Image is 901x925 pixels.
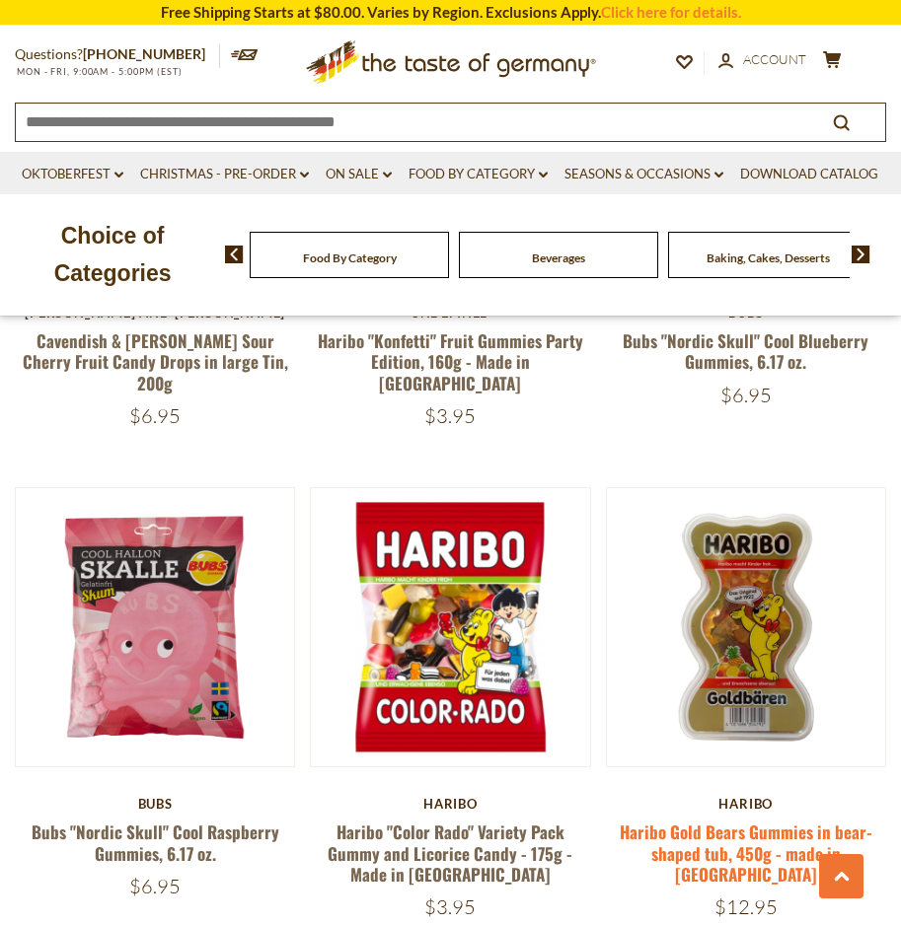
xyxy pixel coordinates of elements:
[424,403,476,428] span: $3.95
[707,250,830,265] a: Baking, Cakes, Desserts
[532,250,585,265] a: Beverages
[311,488,589,766] img: Haribo "Color Rado" Variety Pack Gummy and Licorice Candy - 175g - Made in Germany
[23,328,288,395] a: Cavendish & [PERSON_NAME] Sour Cherry Fruit Candy Drops in large Tin, 200g
[714,894,778,919] span: $12.95
[720,383,772,407] span: $6.95
[310,796,590,812] div: Haribo
[620,819,872,887] a: Haribo Gold Bears Gummies in bear-shaped tub, 450g - made in [GEOGRAPHIC_DATA]
[326,164,392,185] a: On Sale
[140,164,309,185] a: Christmas - PRE-ORDER
[129,403,181,428] span: $6.95
[83,45,205,62] a: [PHONE_NUMBER]
[32,819,279,865] a: Bubs "Nordic Skull" Cool Raspberry Gummies, 6.17 oz.
[15,796,295,812] div: Bubs
[740,164,878,185] a: Download Catalog
[564,164,723,185] a: Seasons & Occasions
[607,488,885,766] img: Haribo Gold Bears Gummies in bear-shaped tub, 450g - made in Germany
[225,246,244,263] img: previous arrow
[623,328,868,374] a: Bubs "Nordic Skull" Cool Blueberry Gummies, 6.17 oz.
[318,328,583,395] a: Haribo "Konfetti" Fruit Gummies Party Edition, 160g - Made in [GEOGRAPHIC_DATA]
[328,819,572,887] a: Haribo "Color Rado" Variety Pack Gummy and Licorice Candy - 175g - Made in [GEOGRAPHIC_DATA]
[852,246,870,263] img: next arrow
[424,894,476,919] span: $3.95
[743,51,806,67] span: Account
[15,66,183,77] span: MON - FRI, 9:00AM - 5:00PM (EST)
[16,488,294,766] img: Bubs "Nordic Skull" Cool Raspberry Gummies, 6.17 oz.
[606,796,886,812] div: Haribo
[409,164,548,185] a: Food By Category
[601,3,741,21] a: Click here for details.
[718,49,806,71] a: Account
[129,874,181,898] span: $6.95
[15,42,220,67] p: Questions?
[303,250,397,265] a: Food By Category
[22,164,123,185] a: Oktoberfest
